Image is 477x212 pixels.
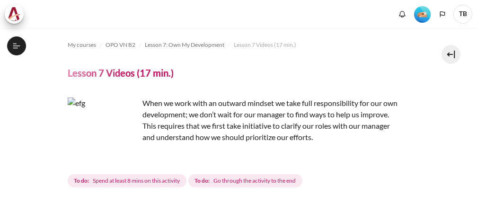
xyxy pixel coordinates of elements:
[106,39,135,51] a: OPO VN B2
[453,5,472,24] span: TB
[453,5,472,24] a: User menu
[145,39,224,51] a: Lesson 7: Own My Development
[414,6,431,23] img: Level #2
[106,41,135,49] span: OPO VN B2
[68,37,410,53] nav: Navigation bar
[93,177,180,185] span: Spend at least 8 mins on this activity
[414,5,431,23] div: Level #2
[68,67,174,79] h4: Lesson 7 Videos (17 min.)
[68,97,139,168] img: efg
[435,7,450,21] button: Languages
[145,41,224,49] span: Lesson 7: Own My Development
[68,41,96,49] span: My courses
[8,7,21,21] img: Architeck
[234,41,296,49] span: Lesson 7 Videos (17 min.)
[68,97,399,143] p: When we work with an outward mindset we take full responsibility for our own development; we don’...
[194,177,210,185] strong: To do:
[5,5,28,24] a: Architeck Architeck
[68,172,304,189] div: Completion requirements for Lesson 7 Videos (17 min.)
[234,39,296,51] a: Lesson 7 Videos (17 min.)
[410,5,434,23] a: Level #2
[395,7,409,21] div: Show notification window with no new notifications
[68,39,96,51] a: My courses
[213,177,296,185] span: Go through the activity to the end
[74,177,89,185] strong: To do:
